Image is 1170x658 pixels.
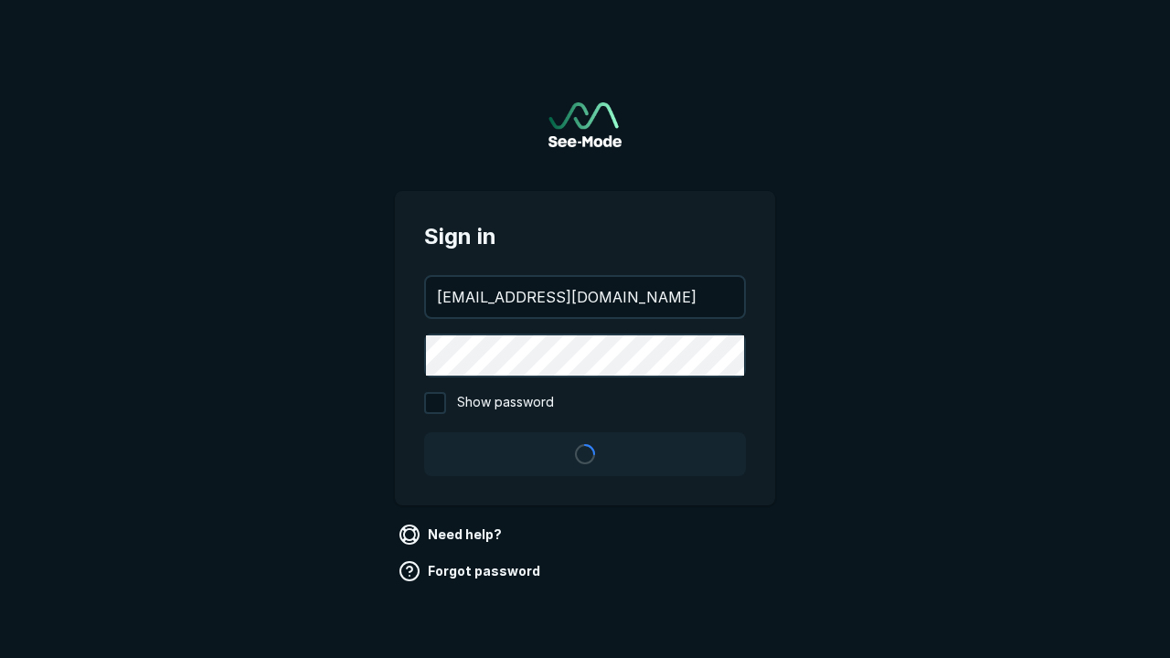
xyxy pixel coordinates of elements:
input: your@email.com [426,277,744,317]
a: Forgot password [395,557,548,586]
a: Go to sign in [548,102,622,147]
span: Sign in [424,220,746,253]
img: See-Mode Logo [548,102,622,147]
span: Show password [457,392,554,414]
a: Need help? [395,520,509,549]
